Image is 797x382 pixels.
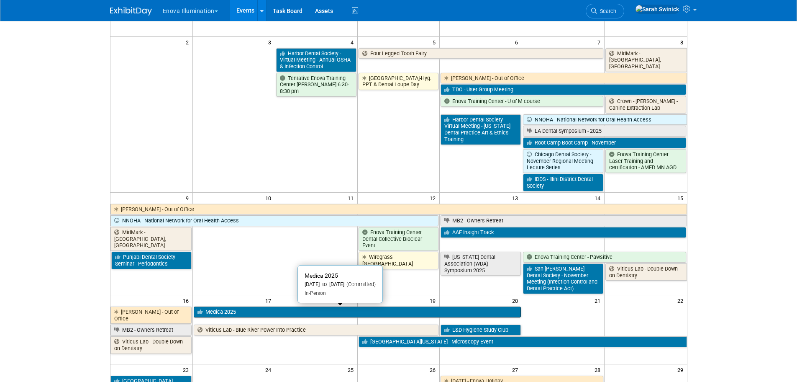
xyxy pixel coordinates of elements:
a: Punjabi Dental Society Seminar - Periodontics [111,252,192,269]
span: 29 [677,364,687,375]
a: LA Dental Symposium - 2025 [523,126,686,137]
a: Four Legged Tooth Fairy [359,48,604,59]
span: 4 [350,37,357,47]
a: [US_STATE] Dental Association (WDA) Symposium 2025 [441,252,521,276]
span: 8 [679,37,687,47]
a: Tentative Enova Training Center [PERSON_NAME] 6:30-8:30 pm [276,73,356,97]
span: 2 [185,37,192,47]
a: MB2 - Owners Retreat [110,325,192,336]
span: (Committed) [344,281,376,287]
span: 6 [514,37,522,47]
span: Medica 2025 [305,272,338,279]
span: 19 [429,295,439,306]
span: 12 [429,193,439,203]
span: 9 [185,193,192,203]
span: 23 [182,364,192,375]
a: [GEOGRAPHIC_DATA]-Hyg. PPT & Dental Loupe Day [359,73,439,90]
a: Enova Training Center - U of M course [441,96,603,107]
span: Search [597,8,616,14]
a: Harbor Dental Society - Virtual Meeting - Annual OSHA & Infection Control [276,48,356,72]
a: Viticus Lab - Blue River Power Into Practice [194,325,439,336]
a: IDDS - Illini District Dental Society [523,174,603,191]
span: 26 [429,364,439,375]
a: MB2 - Owners Retreat [441,215,687,226]
a: MidMark - [GEOGRAPHIC_DATA], [GEOGRAPHIC_DATA] [605,48,687,72]
span: 10 [264,193,275,203]
div: [DATE] to [DATE] [305,281,376,288]
span: 5 [432,37,439,47]
span: 15 [677,193,687,203]
span: In-Person [305,290,326,296]
a: Root Camp Boot Camp - November [523,137,686,148]
a: [PERSON_NAME] - Out of Office [110,204,687,215]
span: 20 [511,295,522,306]
a: TDO - User Group Meeting [441,84,686,95]
a: Viticus Lab - Double Down on Dentistry [110,336,192,354]
a: Crown - [PERSON_NAME] - Canine Extraction Lab [605,96,686,113]
a: AAE Insight Track [441,227,686,238]
a: MidMark - [GEOGRAPHIC_DATA], [GEOGRAPHIC_DATA] [110,227,192,251]
span: 22 [677,295,687,306]
a: Enova Training Center - Pawsitive [523,252,686,263]
a: [PERSON_NAME] - Out of Office [441,73,687,84]
span: 24 [264,364,275,375]
span: 11 [347,193,357,203]
span: 21 [594,295,604,306]
span: 3 [267,37,275,47]
a: Search [586,4,624,18]
a: NNOHA - National Network for Oral Health Access [523,114,687,125]
span: 27 [511,364,522,375]
img: ExhibitDay [110,7,152,15]
a: L&D Hygiene Study Club [441,325,521,336]
a: Enova Training Center Dental Collective Bioclear Event [359,227,439,251]
a: Chicago Dental Society - November Regional Meeting Lecture Series [523,149,603,173]
a: [GEOGRAPHIC_DATA][US_STATE] - Microscopy Event [359,336,687,347]
span: 14 [594,193,604,203]
span: 13 [511,193,522,203]
a: Wiregrass [GEOGRAPHIC_DATA] [359,252,439,269]
a: Medica 2025 [194,307,521,317]
a: Harbor Dental Society - Virtual Meeting - [US_STATE] Dental Practice Art & Ethics Training [441,114,521,145]
a: San [PERSON_NAME] Dental Society - November Meeting (Infection Control and Dental Practice Act) [523,263,603,294]
span: 16 [182,295,192,306]
a: NNOHA - National Network for Oral Health Access [110,215,439,226]
span: 7 [597,37,604,47]
span: 28 [594,364,604,375]
a: Viticus Lab - Double Down on Dentistry [605,263,687,281]
img: Sarah Swinick [635,5,679,14]
span: 25 [347,364,357,375]
a: [PERSON_NAME] - Out of Office [110,307,192,324]
a: Enova Training Center Laser Training and certification - AMED MN AGD [605,149,686,173]
span: 17 [264,295,275,306]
